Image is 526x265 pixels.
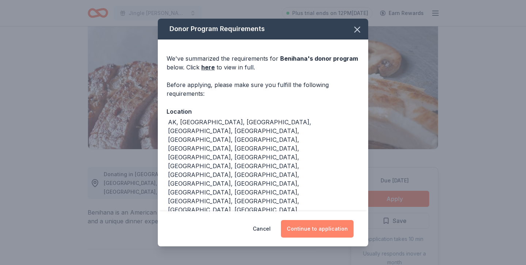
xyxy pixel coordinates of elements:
div: Location [167,107,359,116]
div: We've summarized the requirements for below. Click to view in full. [167,54,359,72]
div: Donor Program Requirements [158,19,368,39]
button: Continue to application [281,220,354,238]
a: here [201,63,215,72]
span: Benihana 's donor program [280,55,358,62]
button: Cancel [253,220,271,238]
div: Before applying, please make sure you fulfill the following requirements: [167,80,359,98]
div: AK, [GEOGRAPHIC_DATA], [GEOGRAPHIC_DATA], [GEOGRAPHIC_DATA], [GEOGRAPHIC_DATA], [GEOGRAPHIC_DATA]... [168,118,359,223]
